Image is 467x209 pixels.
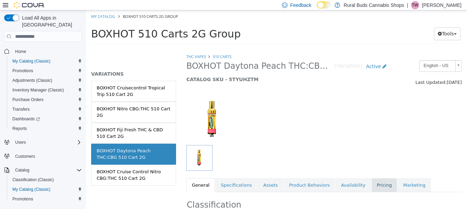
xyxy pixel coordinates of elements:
[11,158,85,172] div: BOXHOT Cruise Control Nitro CBG:THC 510 Cart 2G
[7,76,85,85] button: Adjustments (Classic)
[12,138,29,146] button: Users
[12,58,51,64] span: My Catalog (Classic)
[12,166,32,174] button: Catalog
[5,18,155,30] span: BOXHOT 510 Carts 2G Group
[7,66,85,76] button: Promotions
[10,105,82,113] span: Transfers
[7,124,85,133] button: Reports
[10,115,43,123] a: Dashboards
[7,104,85,114] button: Transfers
[10,76,82,85] span: Adjustments (Classic)
[1,46,85,56] button: Home
[411,1,419,9] div: Tianna Wanders
[285,168,312,182] a: Pricing
[348,17,374,30] button: Tools
[1,137,85,147] button: Users
[100,83,153,135] img: 150
[10,176,57,184] a: Classification (Classic)
[1,165,85,175] button: Catalog
[12,78,52,83] span: Adjustments (Classic)
[15,167,29,173] span: Catalog
[7,185,85,194] button: My Catalog (Classic)
[407,1,408,9] p: |
[10,86,82,94] span: Inventory Manager (Classic)
[5,3,29,9] a: My Catalog
[10,185,82,194] span: My Catalog (Classic)
[7,85,85,95] button: Inventory Manager (Classic)
[15,49,26,54] span: Home
[37,3,92,9] span: BOXHOT 510 Carts 2G Group
[7,194,85,204] button: Promotions
[14,2,45,9] img: Cova
[7,56,85,66] button: My Catalog (Classic)
[334,50,367,61] span: English - US
[15,154,35,159] span: Customers
[10,86,67,94] a: Inventory Manager (Classic)
[10,105,32,113] a: Transfers
[317,1,331,9] input: Dark Mode
[198,168,249,182] a: Product Behaviors
[11,74,85,88] div: BOXHOT Cruisecontrol Tropical Trip 510 Cart 2G
[172,168,197,182] a: Assets
[422,1,461,9] p: [PERSON_NAME]
[10,176,82,184] span: Classification (Classic)
[12,116,40,122] span: Dashboards
[7,95,85,104] button: Purchase Orders
[7,175,85,185] button: Classification (Classic)
[5,60,90,67] h5: VARIATIONS
[12,138,82,146] span: Users
[12,68,33,74] span: Promotions
[312,168,345,182] a: Marketing
[10,195,82,203] span: Promotions
[11,116,85,130] div: BOXHOT Fiji Fresh THC & CBD 510 Cart 2G
[12,166,82,174] span: Catalog
[129,168,171,182] a: Specifications
[12,196,33,202] span: Promotions
[12,87,64,93] span: Inventory Manager (Classic)
[344,1,404,9] p: Rural Buds Cannabis Shops
[12,47,82,55] span: Home
[10,96,82,104] span: Purchase Orders
[127,44,145,49] a: 510 CARTS
[361,69,376,75] span: [DATE]
[19,14,82,28] span: Load All Apps in [GEOGRAPHIC_DATA]
[10,195,36,203] a: Promotions
[10,57,53,65] a: My Catalog (Classic)
[248,53,276,59] small: [Variation]
[12,126,27,131] span: Reports
[10,57,82,65] span: My Catalog (Classic)
[10,76,55,85] a: Adjustments (Classic)
[10,67,82,75] span: Promotions
[12,152,82,161] span: Customers
[280,53,295,59] span: Active
[1,151,85,161] button: Customers
[333,50,376,62] a: English - US
[412,1,419,9] span: TW
[12,47,29,56] a: Home
[12,187,51,192] span: My Catalog (Classic)
[15,140,26,145] span: Users
[7,114,85,124] a: Dashboards
[250,168,285,182] a: Availability
[11,137,85,151] div: BOXHOT Daytona Peach THC:CBG 510 Cart 2G
[10,185,53,194] a: My Catalog (Classic)
[12,152,38,161] a: Customers
[100,168,129,182] a: General
[12,177,54,183] span: Classification (Classic)
[329,69,361,75] span: Last Updated:
[100,51,248,61] span: BOXHOT Daytona Peach THC:CBG 510 Cart 2G
[12,97,44,102] span: Purchase Orders
[10,67,36,75] a: Promotions
[10,96,46,104] a: Purchase Orders
[12,107,30,112] span: Transfers
[100,44,120,49] a: THC VAPES
[11,95,85,109] div: BOXHOT Nitro CBG:THC 510 Cart 2G
[100,66,304,72] h5: CATALOG SKU - 5TYUHZTM
[10,124,30,133] a: Reports
[10,124,82,133] span: Reports
[10,115,82,123] span: Dashboards
[290,2,311,9] span: Feedback
[101,189,376,200] h2: Classification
